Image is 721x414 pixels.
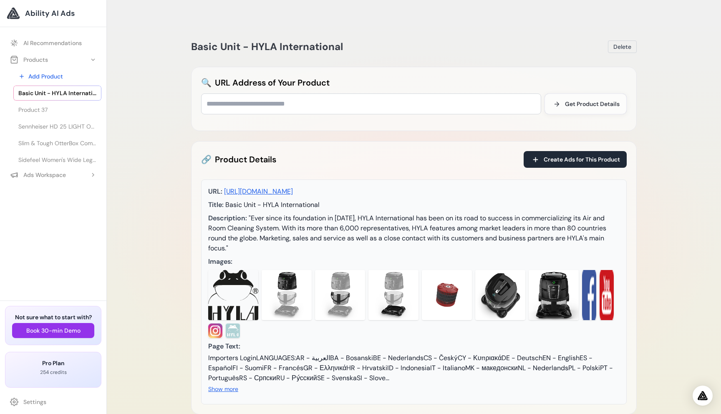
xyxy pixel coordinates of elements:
[544,155,620,164] span: Create Ads for This Product
[529,270,579,320] img: Parsed image
[18,106,48,114] span: Product 37
[18,122,96,131] span: Sennheiser HD 25 LIGHT On-Ear [PERSON_NAME] de ouvido para DJ
[201,77,627,88] h2: URL Address of Your Product
[565,100,620,108] span: Get Product Details
[201,77,212,88] span: 🔍
[18,156,96,164] span: Sidefeel Women's Wide Leg Jeans High Waisted Strechy Raw Hem Zimbaplatinum Denim Pants at Amazon ...
[226,323,240,338] img: Parsed image
[201,153,276,166] h2: Product Details
[13,69,101,84] a: Add Product
[208,385,238,393] button: Show more
[13,86,101,101] a: Basic Unit - HYLA International
[7,7,100,20] a: Ability AI Ads
[191,40,343,53] span: Basic Unit - HYLA International
[13,152,101,167] a: Sidefeel Women's Wide Leg Jeans High Waisted Strechy Raw Hem Zimbaplatinum Denim Pants at Amazon ...
[13,119,101,134] a: Sennheiser HD 25 LIGHT On-Ear [PERSON_NAME] de ouvido para DJ
[208,187,222,196] span: URL:
[13,102,101,117] a: Product 37
[545,93,627,114] button: Get Product Details
[208,270,258,320] img: Parsed image
[12,369,94,376] p: 254 credits
[25,8,75,19] span: Ability AI Ads
[208,257,232,266] span: Images:
[262,270,312,320] img: Parsed image
[5,394,101,409] a: Settings
[224,187,293,196] a: [URL][DOMAIN_NAME]
[208,214,606,252] span: "Ever since its foundation in [DATE], HYLA International has been on its road to success in comme...
[368,270,418,320] img: Parsed image
[208,353,620,383] div: Importers LoginLANGUAGES:AR - العربيةBA - BosanskiBE - NederlandsCS - ČeskýCY - ΚυπριακάDE - Deut...
[422,270,472,320] img: Parsed image
[18,139,96,147] span: Slim & Tough OtterBox Commuter Case para iPhone 14 & 13 - INTO THE
[613,43,631,51] span: Delete
[5,35,101,50] a: AI Recommendations
[12,359,94,367] h3: Pro Plan
[524,151,627,168] button: Create Ads for This Product
[582,270,596,320] img: Parsed image
[10,56,48,64] div: Products
[608,40,637,53] button: Delete
[208,214,247,222] span: Description:
[10,171,66,179] div: Ads Workspace
[208,200,224,209] span: Title:
[12,313,94,321] h3: Not sure what to start with?
[475,270,525,320] img: Parsed image
[600,270,614,320] img: Parsed image
[5,167,101,182] button: Ads Workspace
[13,136,101,151] a: Slim & Tough OtterBox Commuter Case para iPhone 14 & 13 - INTO THE
[225,200,320,209] span: Basic Unit - HYLA International
[208,323,222,338] img: Parsed image
[18,89,96,97] span: Basic Unit - HYLA International
[201,153,212,166] span: 🔗
[5,52,101,67] button: Products
[693,386,713,406] div: Open Intercom Messenger
[208,342,240,351] span: Page Text:
[12,323,94,338] button: Book 30-min Demo
[315,270,365,320] img: Parsed image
